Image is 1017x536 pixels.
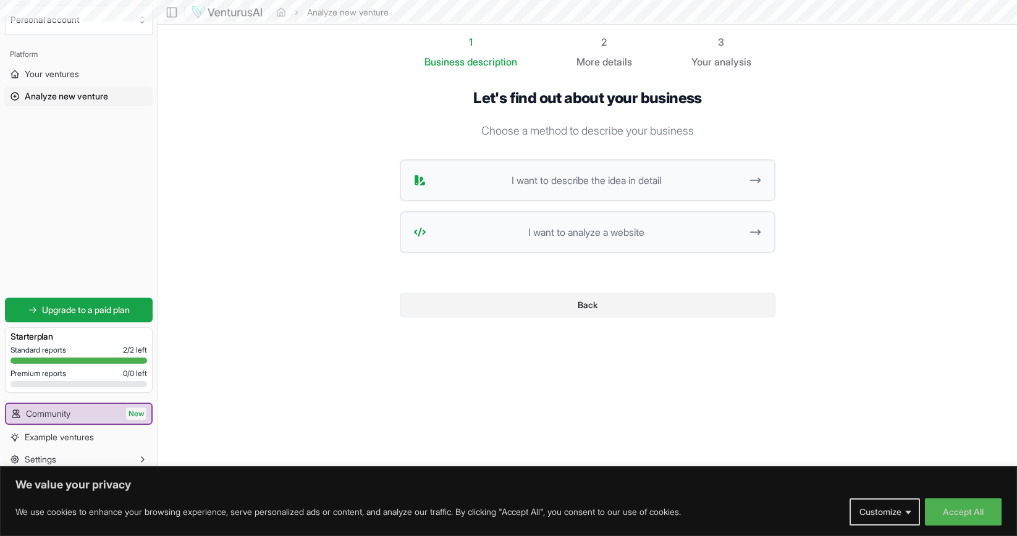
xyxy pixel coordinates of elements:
span: I want to describe the idea in detail [431,173,741,188]
span: Settings [25,453,56,466]
span: Business [424,54,465,69]
span: details [602,56,632,68]
div: Platform [5,44,153,64]
span: Standard reports [11,345,66,355]
span: 2 / 2 left [123,345,147,355]
button: I want to describe the idea in detail [400,159,775,201]
div: 2 [576,35,632,49]
span: New [126,408,146,420]
span: I want to analyze a website [431,225,741,240]
a: Your ventures [5,64,153,84]
p: Choose a method to describe your business [400,122,775,140]
button: Customize [850,498,920,526]
div: 1 [424,35,517,49]
button: Settings [5,450,153,469]
a: Upgrade to a paid plan [5,298,153,322]
button: I want to analyze a website [400,211,775,253]
h3: Starter plan [11,330,147,343]
span: Upgrade to a paid plan [42,304,130,316]
span: Premium reports [11,369,66,379]
span: More [576,54,600,69]
div: 3 [691,35,751,49]
a: Example ventures [5,427,153,447]
span: description [467,56,517,68]
span: Analyze new venture [25,90,108,103]
p: We use cookies to enhance your browsing experience, serve personalized ads or content, and analyz... [15,505,681,519]
span: 0 / 0 left [123,369,147,379]
button: Back [400,293,775,317]
h1: Let's find out about your business [400,89,775,107]
p: We value your privacy [15,477,1002,492]
button: Accept All [925,498,1002,526]
span: Your [691,54,712,69]
a: CommunityNew [6,404,151,424]
span: Example ventures [25,431,94,443]
a: Analyze new venture [5,86,153,106]
span: Your ventures [25,68,79,80]
span: analysis [714,56,751,68]
span: Community [26,408,70,420]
